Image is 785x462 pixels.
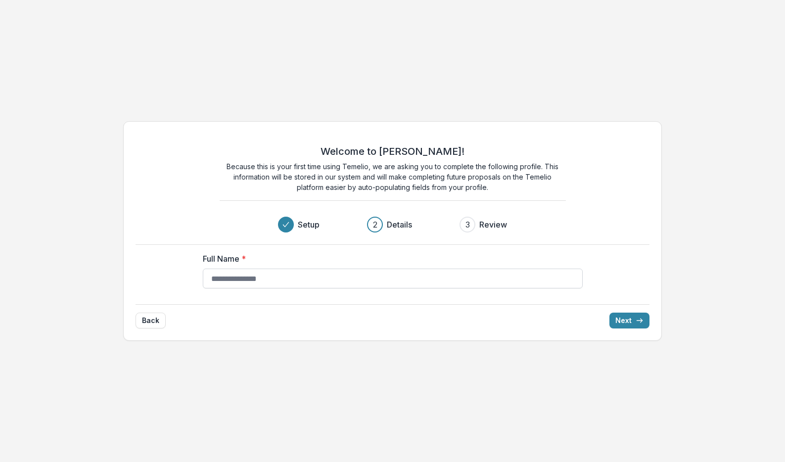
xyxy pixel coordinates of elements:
[609,313,649,328] button: Next
[298,219,320,231] h3: Setup
[387,219,412,231] h3: Details
[278,217,507,232] div: Progress
[136,313,166,328] button: Back
[373,219,377,231] div: 2
[321,145,464,157] h2: Welcome to [PERSON_NAME]!
[203,253,577,265] label: Full Name
[479,219,507,231] h3: Review
[465,219,470,231] div: 3
[220,161,566,192] p: Because this is your first time using Temelio, we are asking you to complete the following profil...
